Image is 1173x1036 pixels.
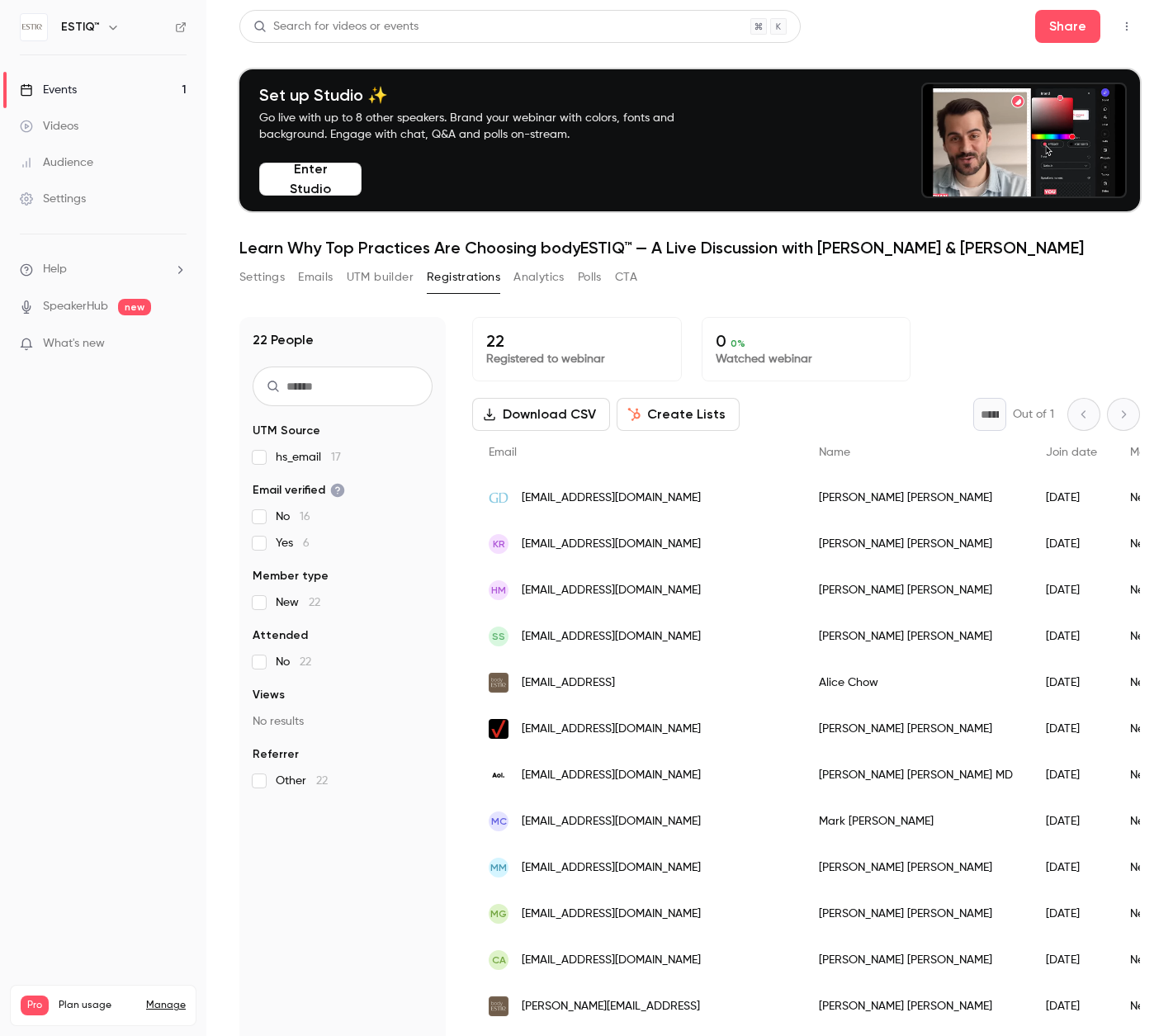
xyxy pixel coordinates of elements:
p: No results [253,713,433,730]
img: aol.com [489,765,508,785]
div: Settings [20,191,86,207]
div: [PERSON_NAME] [PERSON_NAME] [802,521,1029,567]
span: [EMAIL_ADDRESS][DOMAIN_NAME] [522,906,701,923]
h4: Set up Studio ✨ [259,85,713,105]
div: [DATE] [1029,475,1114,521]
li: help-dropdown-opener [20,261,187,278]
button: Registrations [427,264,500,291]
div: [PERSON_NAME] [PERSON_NAME] [802,937,1029,983]
span: [EMAIL_ADDRESS][DOMAIN_NAME] [522,628,701,646]
span: 22 [316,775,328,787]
div: [DATE] [1029,798,1114,844]
img: estiq.ai [489,996,508,1016]
div: [PERSON_NAME] [PERSON_NAME] [802,567,1029,613]
span: UTM Source [253,423,320,439]
p: Go live with up to 8 other speakers. Brand your webinar with colors, fonts and background. Engage... [259,110,713,143]
div: Alice Chow [802,660,1029,706]
span: [EMAIL_ADDRESS][DOMAIN_NAME] [522,490,701,507]
button: Download CSV [472,398,610,431]
span: Views [253,687,285,703]
div: [PERSON_NAME] [PERSON_NAME] [802,706,1029,752]
span: 6 [303,537,310,549]
div: Events [20,82,77,98]
div: Videos [20,118,78,135]
span: Email [489,447,517,458]
span: New [276,594,320,611]
div: [DATE] [1029,844,1114,891]
button: Polls [578,264,602,291]
div: [DATE] [1029,613,1114,660]
span: Pro [21,996,49,1015]
span: Yes [276,535,310,551]
div: Audience [20,154,93,171]
span: [EMAIL_ADDRESS][DOMAIN_NAME] [522,536,701,553]
button: UTM builder [347,264,414,291]
span: Referrer [253,746,299,763]
span: 17 [331,452,341,463]
span: [EMAIL_ADDRESS][DOMAIN_NAME] [522,859,701,877]
div: [PERSON_NAME] [PERSON_NAME] [802,983,1029,1029]
span: MM [490,860,507,875]
div: [PERSON_NAME] [PERSON_NAME] [802,475,1029,521]
span: 22 [309,597,320,608]
p: 22 [486,331,668,351]
button: Enter Studio [259,163,362,196]
span: [EMAIL_ADDRESS][DOMAIN_NAME] [522,952,701,969]
img: estiq.ai [489,673,508,693]
span: 0 % [731,338,745,349]
span: Plan usage [59,999,136,1012]
div: [DATE] [1029,937,1114,983]
span: Email verified [253,482,345,499]
div: [DATE] [1029,521,1114,567]
span: Help [43,261,67,278]
div: [DATE] [1029,983,1114,1029]
p: 0 [716,331,897,351]
button: Emails [298,264,333,291]
span: MG [490,906,507,921]
button: Share [1035,10,1100,43]
span: What's new [43,335,105,352]
h1: Learn Why Top Practices Are Choosing bodyESTIQ™ — A Live Discussion with [PERSON_NAME] & [PERSON_... [239,238,1140,258]
div: [DATE] [1029,706,1114,752]
span: 16 [300,511,310,523]
div: [DATE] [1029,660,1114,706]
span: [EMAIL_ADDRESS][DOMAIN_NAME] [522,813,701,830]
p: Watched webinar [716,351,897,367]
div: Search for videos or events [253,18,419,35]
button: Settings [239,264,285,291]
h6: ESTIQ™ [61,19,100,35]
span: CA [492,953,506,967]
a: SpeakerHub [43,298,108,315]
img: goldmandermatology.com [489,488,508,508]
img: ESTIQ™ [21,14,47,40]
p: Registered to webinar [486,351,668,367]
div: [DATE] [1029,567,1114,613]
span: Member type [253,568,329,584]
a: Manage [146,999,186,1012]
span: No [276,509,310,525]
span: Name [819,447,850,458]
span: Other [276,773,328,789]
div: [PERSON_NAME] [PERSON_NAME] [802,613,1029,660]
span: Join date [1046,447,1097,458]
section: facet-groups [253,423,433,789]
div: [PERSON_NAME] [PERSON_NAME] [802,891,1029,937]
button: CTA [615,264,637,291]
span: No [276,654,311,670]
span: Attended [253,627,308,644]
span: KR [493,537,505,551]
span: SS [492,629,505,644]
span: MC [491,814,507,829]
div: [PERSON_NAME] [PERSON_NAME] [802,844,1029,891]
div: [PERSON_NAME] [PERSON_NAME] MD [802,752,1029,798]
div: [DATE] [1029,752,1114,798]
button: Analytics [513,264,565,291]
span: new [118,299,151,315]
span: 22 [300,656,311,668]
img: verizon.net [489,719,508,739]
span: [EMAIL_ADDRESS][DOMAIN_NAME] [522,721,701,738]
span: [EMAIL_ADDRESS] [522,674,615,692]
iframe: Noticeable Trigger [167,337,187,352]
p: Out of 1 [1013,406,1054,423]
h1: 22 People [253,330,314,350]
